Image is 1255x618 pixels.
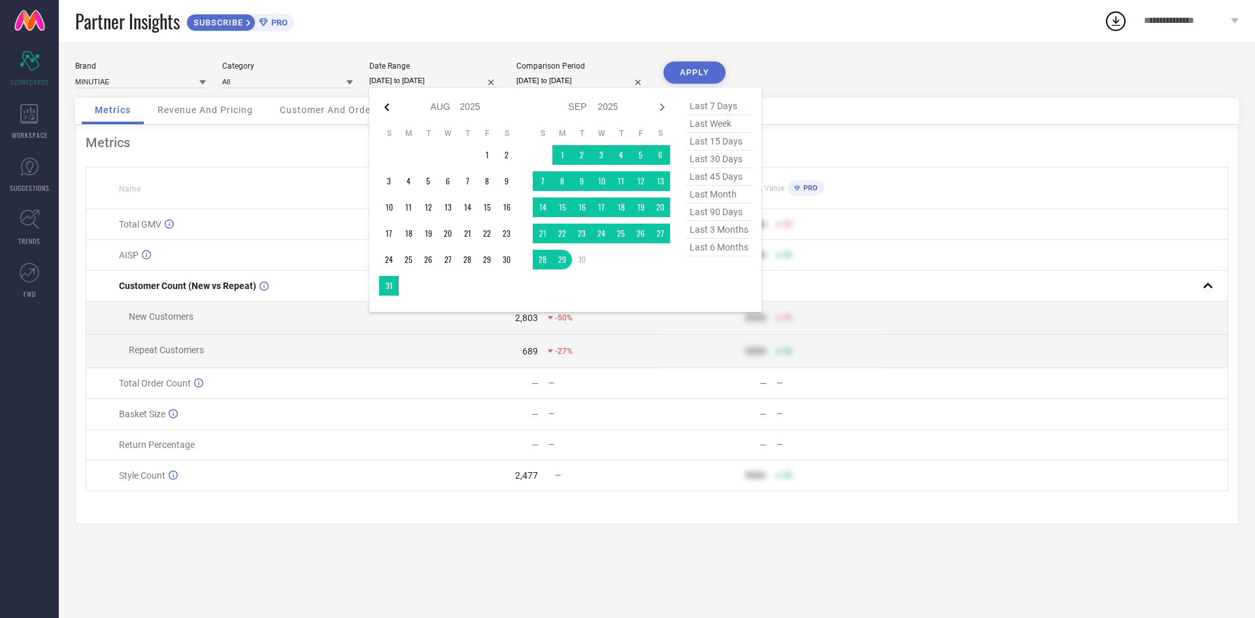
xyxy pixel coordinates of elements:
[497,224,516,243] td: Sat Aug 23 2025
[555,347,573,356] span: -27%
[497,197,516,217] td: Sat Aug 16 2025
[572,197,592,217] td: Tue Sep 16 2025
[533,171,552,191] td: Sun Sep 07 2025
[686,186,752,203] span: last month
[10,77,49,87] span: SCORECARDS
[418,250,438,269] td: Tue Aug 26 2025
[552,250,572,269] td: Mon Sep 29 2025
[686,203,752,221] span: last 90 days
[783,313,792,322] span: 50
[745,313,766,323] div: 9999
[631,197,650,217] td: Fri Sep 19 2025
[119,470,165,481] span: Style Count
[533,197,552,217] td: Sun Sep 14 2025
[399,224,418,243] td: Mon Aug 18 2025
[379,99,395,115] div: Previous month
[119,219,161,230] span: Total GMV
[555,471,561,480] span: —
[75,8,180,35] span: Partner Insights
[531,439,539,450] div: —
[533,224,552,243] td: Sun Sep 21 2025
[686,239,752,256] span: last 6 months
[555,313,573,322] span: -50%
[686,97,752,115] span: last 7 days
[552,128,572,139] th: Monday
[515,313,538,323] div: 2,803
[24,289,36,299] span: FWD
[760,439,767,450] div: —
[119,184,141,194] span: Name
[497,250,516,269] td: Sat Aug 30 2025
[515,470,538,481] div: 2,477
[458,128,477,139] th: Thursday
[572,171,592,191] td: Tue Sep 09 2025
[477,128,497,139] th: Friday
[516,61,647,71] div: Comparison Period
[745,470,766,481] div: 9999
[611,224,631,243] td: Thu Sep 25 2025
[119,281,256,291] span: Customer Count (New vs Repeat)
[477,171,497,191] td: Fri Aug 08 2025
[268,18,288,27] span: PRO
[548,379,656,388] div: —
[399,250,418,269] td: Mon Aug 25 2025
[438,197,458,217] td: Wed Aug 13 2025
[438,250,458,269] td: Wed Aug 27 2025
[531,409,539,419] div: —
[686,133,752,150] span: last 15 days
[760,409,767,419] div: —
[533,128,552,139] th: Sunday
[783,250,792,260] span: 50
[548,440,656,449] div: —
[533,250,552,269] td: Sun Sep 28 2025
[399,128,418,139] th: Monday
[75,61,206,71] div: Brand
[119,439,195,450] span: Return Percentage
[438,171,458,191] td: Wed Aug 06 2025
[458,171,477,191] td: Thu Aug 07 2025
[777,409,884,419] div: —
[369,74,500,88] input: Select date range
[418,197,438,217] td: Tue Aug 12 2025
[458,224,477,243] td: Thu Aug 21 2025
[592,224,611,243] td: Wed Sep 24 2025
[552,197,572,217] td: Mon Sep 15 2025
[611,197,631,217] td: Thu Sep 18 2025
[686,168,752,186] span: last 45 days
[650,224,670,243] td: Sat Sep 27 2025
[379,250,399,269] td: Sun Aug 24 2025
[418,224,438,243] td: Tue Aug 19 2025
[158,105,253,115] span: Revenue And Pricing
[399,171,418,191] td: Mon Aug 04 2025
[686,221,752,239] span: last 3 months
[650,197,670,217] td: Sat Sep 20 2025
[86,135,1228,150] div: Metrics
[18,236,41,246] span: TRENDS
[572,250,592,269] td: Tue Sep 30 2025
[611,128,631,139] th: Thursday
[186,10,294,31] a: SUBSCRIBEPRO
[650,145,670,165] td: Sat Sep 06 2025
[663,61,726,84] button: APPLY
[12,130,48,140] span: WORKSPACE
[418,171,438,191] td: Tue Aug 05 2025
[592,128,611,139] th: Wednesday
[592,197,611,217] td: Wed Sep 17 2025
[631,171,650,191] td: Fri Sep 12 2025
[552,145,572,165] td: Mon Sep 01 2025
[800,184,818,192] span: PRO
[280,105,380,115] span: Customer And Orders
[379,224,399,243] td: Sun Aug 17 2025
[438,128,458,139] th: Wednesday
[477,197,497,217] td: Fri Aug 15 2025
[631,128,650,139] th: Friday
[548,409,656,419] div: —
[379,128,399,139] th: Sunday
[686,115,752,133] span: last week
[379,276,399,296] td: Sun Aug 31 2025
[686,150,752,168] span: last 30 days
[458,197,477,217] td: Thu Aug 14 2025
[654,99,670,115] div: Next month
[592,171,611,191] td: Wed Sep 10 2025
[592,145,611,165] td: Wed Sep 03 2025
